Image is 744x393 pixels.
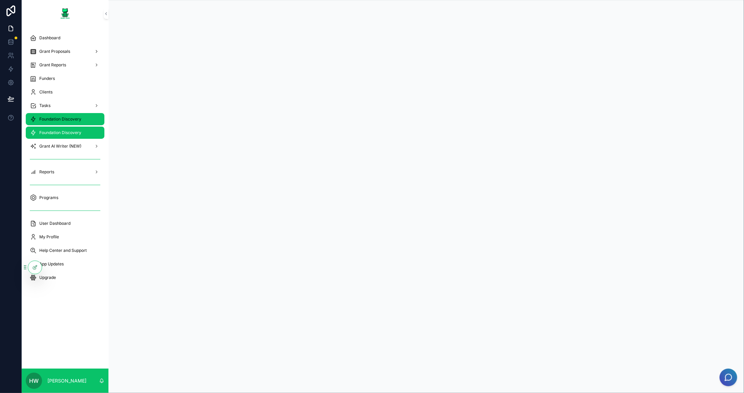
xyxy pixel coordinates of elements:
span: Upgrade [39,275,56,280]
span: Grant Proposals [39,49,70,54]
a: Programs [26,192,104,204]
span: Tasks [39,103,51,108]
a: User Dashboard [26,217,104,230]
img: App logo [60,8,71,19]
span: Funders [39,76,55,81]
a: Help Center and Support [26,244,104,257]
span: HW [29,377,39,385]
a: My Profile [26,231,104,243]
span: Help Center and Support [39,248,87,253]
span: Programs [39,195,58,200]
span: Reports [39,169,54,175]
a: Grant Reports [26,59,104,71]
a: Grant Proposals [26,45,104,58]
a: Dashboard [26,32,104,44]
a: Grant AI Writer (NEW) [26,140,104,152]
span: User Dashboard [39,221,71,226]
a: Funders [26,72,104,85]
span: My Profile [39,234,59,240]
a: Foundation Discovery [26,113,104,125]
span: Grant Reports [39,62,66,68]
a: Tasks [26,100,104,112]
span: Dashboard [39,35,60,41]
a: Foundation Discovery [26,127,104,139]
p: [PERSON_NAME] [47,377,86,384]
span: Grant AI Writer (NEW) [39,144,81,149]
span: App Updates [39,261,64,267]
a: Upgrade [26,271,104,284]
div: scrollable content [22,27,108,292]
span: Foundation Discovery [39,130,81,135]
a: Reports [26,166,104,178]
a: Clients [26,86,104,98]
span: Foundation Discovery [39,116,81,122]
a: App Updates [26,258,104,270]
span: Clients [39,89,53,95]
